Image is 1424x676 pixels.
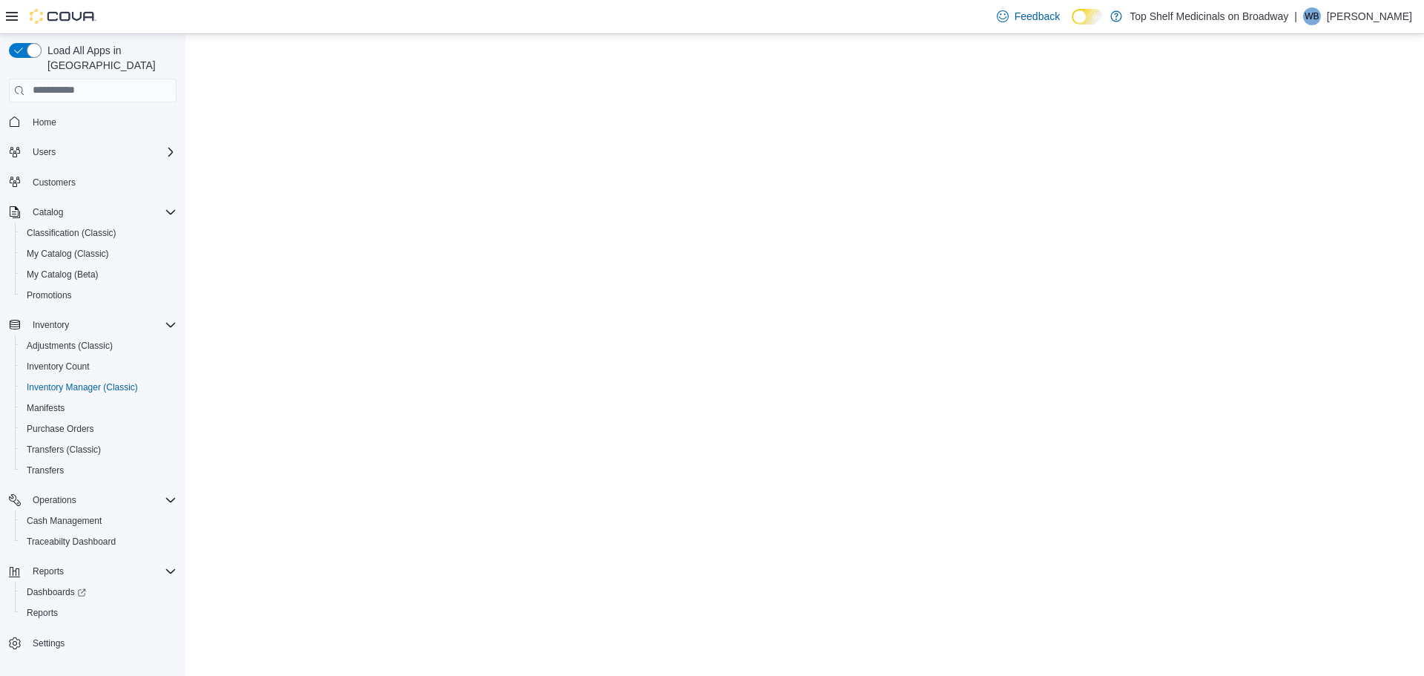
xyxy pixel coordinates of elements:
span: Transfers (Classic) [21,441,177,459]
button: Inventory Manager (Classic) [15,377,182,398]
span: WB [1305,7,1319,25]
button: Classification (Classic) [15,223,182,243]
span: My Catalog (Classic) [27,248,109,260]
span: Settings [33,637,65,649]
span: Catalog [27,203,177,221]
button: Promotions [15,285,182,306]
span: My Catalog (Beta) [27,269,99,280]
a: My Catalog (Beta) [21,266,105,283]
span: Promotions [27,289,72,301]
span: Operations [27,491,177,509]
button: Transfers (Classic) [15,439,182,460]
span: Load All Apps in [GEOGRAPHIC_DATA] [42,43,177,73]
span: Promotions [21,286,177,304]
span: Reports [27,607,58,619]
a: Adjustments (Classic) [21,337,119,355]
button: Catalog [3,202,182,223]
a: Customers [27,174,82,191]
span: Users [27,143,177,161]
span: Traceabilty Dashboard [27,536,116,548]
button: Manifests [15,398,182,419]
span: Transfers [21,462,177,479]
span: Reports [33,565,64,577]
button: Operations [27,491,82,509]
button: Users [3,142,182,163]
a: Reports [21,604,64,622]
span: Inventory [27,316,177,334]
span: Cash Management [27,515,102,527]
span: Classification (Classic) [27,227,116,239]
span: Feedback [1015,9,1060,24]
span: Dashboards [21,583,177,601]
span: Customers [33,177,76,188]
button: Users [27,143,62,161]
span: Customers [27,173,177,191]
button: Operations [3,490,182,511]
a: Purchase Orders [21,420,100,438]
button: Reports [27,562,70,580]
span: Home [33,117,56,128]
a: Transfers (Classic) [21,441,107,459]
span: My Catalog (Beta) [21,266,177,283]
a: Cash Management [21,512,108,530]
span: Inventory Count [21,358,177,375]
button: Home [3,111,182,133]
a: Feedback [991,1,1066,31]
button: Inventory Count [15,356,182,377]
span: Transfers (Classic) [27,444,101,456]
span: Manifests [21,399,177,417]
a: My Catalog (Classic) [21,245,115,263]
span: Transfers [27,465,64,476]
span: Catalog [33,206,63,218]
button: My Catalog (Classic) [15,243,182,264]
button: Catalog [27,203,69,221]
span: Manifests [27,402,65,414]
a: Inventory Count [21,358,96,375]
div: WAYLEN BUNN [1303,7,1321,25]
span: Operations [33,494,76,506]
p: Top Shelf Medicinals on Broadway [1130,7,1288,25]
span: Dashboards [27,586,86,598]
a: Traceabilty Dashboard [21,533,122,551]
a: Classification (Classic) [21,224,122,242]
span: Cash Management [21,512,177,530]
a: Settings [27,634,70,652]
button: Adjustments (Classic) [15,335,182,356]
span: Settings [27,634,177,652]
span: Purchase Orders [21,420,177,438]
button: Inventory [3,315,182,335]
span: Reports [21,604,177,622]
a: Transfers [21,462,70,479]
span: Adjustments (Classic) [21,337,177,355]
span: Inventory [33,319,69,331]
button: Settings [3,632,182,654]
button: Reports [15,603,182,623]
button: My Catalog (Beta) [15,264,182,285]
a: Home [27,114,62,131]
img: Cova [30,9,96,24]
a: Manifests [21,399,70,417]
button: Purchase Orders [15,419,182,439]
button: Inventory [27,316,75,334]
span: Purchase Orders [27,423,94,435]
button: Customers [3,171,182,193]
button: Transfers [15,460,182,481]
p: | [1294,7,1297,25]
a: Dashboards [15,582,182,603]
span: Inventory Manager (Classic) [21,378,177,396]
span: Users [33,146,56,158]
a: Promotions [21,286,78,304]
a: Inventory Manager (Classic) [21,378,144,396]
span: Inventory Count [27,361,90,373]
span: Traceabilty Dashboard [21,533,177,551]
span: My Catalog (Classic) [21,245,177,263]
span: Classification (Classic) [21,224,177,242]
span: Adjustments (Classic) [27,340,113,352]
button: Traceabilty Dashboard [15,531,182,552]
span: Reports [27,562,177,580]
button: Cash Management [15,511,182,531]
span: Dark Mode [1072,24,1072,25]
p: [PERSON_NAME] [1327,7,1412,25]
a: Dashboards [21,583,92,601]
span: Inventory Manager (Classic) [27,381,138,393]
